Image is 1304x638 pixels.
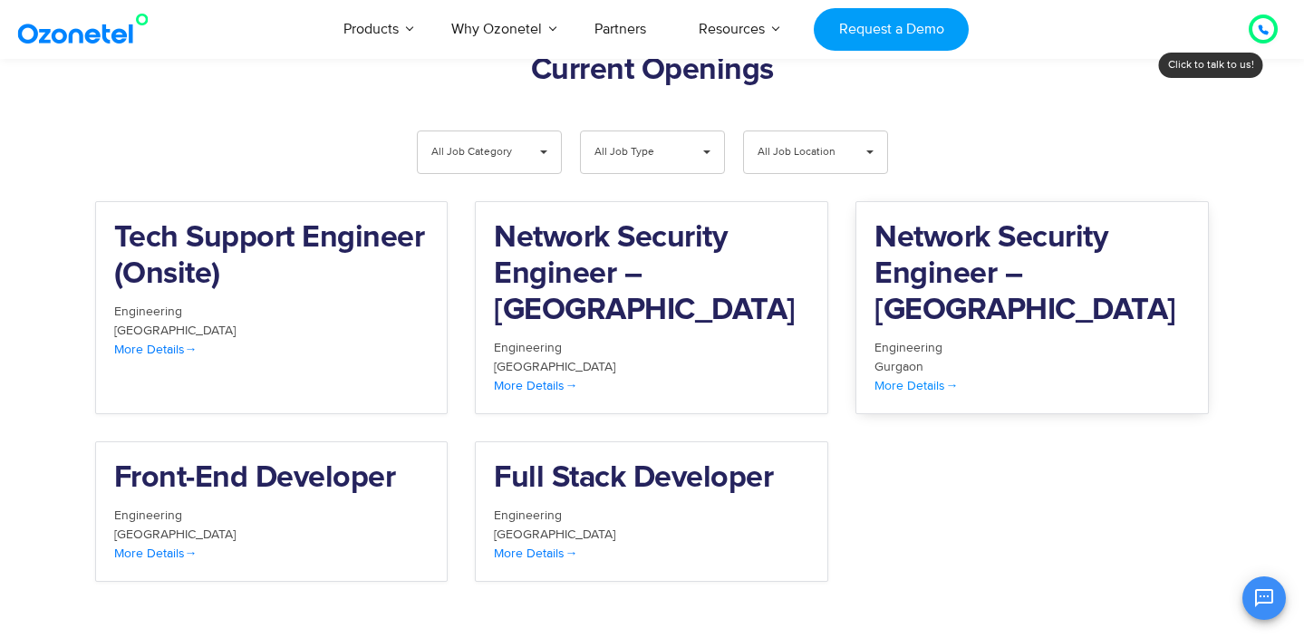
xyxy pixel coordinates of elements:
[114,323,236,338] span: [GEOGRAPHIC_DATA]
[814,8,969,51] a: Request a Demo
[874,378,958,393] span: More Details
[114,220,430,293] h2: Tech Support Engineer (Onsite)
[114,507,182,523] span: Engineering
[95,53,1210,89] h2: Current Openings
[758,131,844,173] span: All Job Location
[494,378,577,393] span: More Details
[114,304,182,319] span: Engineering
[95,201,449,414] a: Tech Support Engineer (Onsite) Engineering [GEOGRAPHIC_DATA] More Details
[526,131,561,173] span: ▾
[494,546,577,561] span: More Details
[874,340,942,355] span: Engineering
[690,131,724,173] span: ▾
[114,546,198,561] span: More Details
[431,131,517,173] span: All Job Category
[494,527,615,542] span: [GEOGRAPHIC_DATA]
[494,460,809,497] h2: Full Stack Developer
[114,342,198,357] span: More Details
[114,460,430,497] h2: Front-End Developer
[114,527,236,542] span: [GEOGRAPHIC_DATA]
[1242,576,1286,620] button: Open chat
[874,220,1190,329] h2: Network Security Engineer – [GEOGRAPHIC_DATA]
[494,220,809,329] h2: Network Security Engineer – [GEOGRAPHIC_DATA]
[855,201,1209,414] a: Network Security Engineer – [GEOGRAPHIC_DATA] Engineering Gurgaon More Details
[494,507,562,523] span: Engineering
[475,441,828,582] a: Full Stack Developer Engineering [GEOGRAPHIC_DATA] More Details
[95,441,449,582] a: Front-End Developer Engineering [GEOGRAPHIC_DATA] More Details
[494,359,615,374] span: [GEOGRAPHIC_DATA]
[494,340,562,355] span: Engineering
[594,131,681,173] span: All Job Type
[853,131,887,173] span: ▾
[874,359,923,374] span: Gurgaon
[475,201,828,414] a: Network Security Engineer – [GEOGRAPHIC_DATA] Engineering [GEOGRAPHIC_DATA] More Details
